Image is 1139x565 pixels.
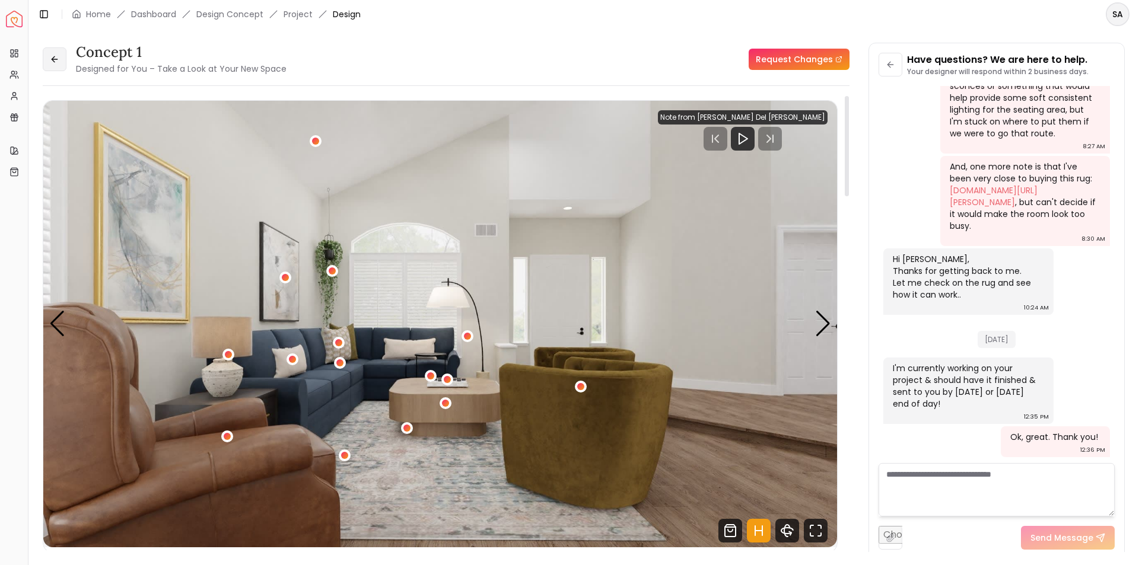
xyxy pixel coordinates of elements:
[86,8,111,20] a: Home
[804,519,828,542] svg: Fullscreen
[284,8,313,20] a: Project
[1106,2,1130,26] button: SA
[718,519,742,542] svg: Shop Products from this design
[333,8,361,20] span: Design
[76,43,287,62] h3: concept 1
[907,67,1089,76] p: Your designer will respond within 2 business days.
[1083,141,1105,152] div: 8:27 AM
[893,362,1042,410] div: I'm currently working on your project & should have it finished & sent to you by [DATE] or [DATE]...
[6,11,23,27] img: Spacejoy Logo
[950,161,1099,232] div: And, one more note is that I've been very close to buying this rug: , but can't decide if it woul...
[907,53,1089,67] p: Have questions? We are here to help.
[978,331,1016,348] span: [DATE]
[76,63,287,75] small: Designed for You – Take a Look at Your New Space
[893,253,1042,301] div: Hi [PERSON_NAME], Thanks for getting back to me. Let me check on the rug and see how it can work..
[815,311,831,337] div: Next slide
[196,8,263,20] li: Design Concept
[43,101,837,547] div: 3 / 4
[950,184,1038,208] a: [DOMAIN_NAME][URL][PERSON_NAME]
[43,101,837,547] div: Carousel
[1010,431,1098,443] div: Ok, great. Thank you!
[747,519,771,542] svg: Hotspots Toggle
[1080,444,1105,456] div: 12:36 PM
[131,8,176,20] a: Dashboard
[43,101,837,547] img: Design Render 2
[658,110,828,125] div: Note from [PERSON_NAME] Del [PERSON_NAME]
[49,311,65,337] div: Previous slide
[775,519,799,542] svg: 360 View
[72,8,361,20] nav: breadcrumb
[6,11,23,27] a: Spacejoy
[1024,302,1049,314] div: 10:24 AM
[1081,233,1105,245] div: 8:30 AM
[736,132,750,146] svg: Play
[1107,4,1128,25] span: SA
[749,49,850,70] a: Request Changes
[1024,411,1049,423] div: 12:35 PM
